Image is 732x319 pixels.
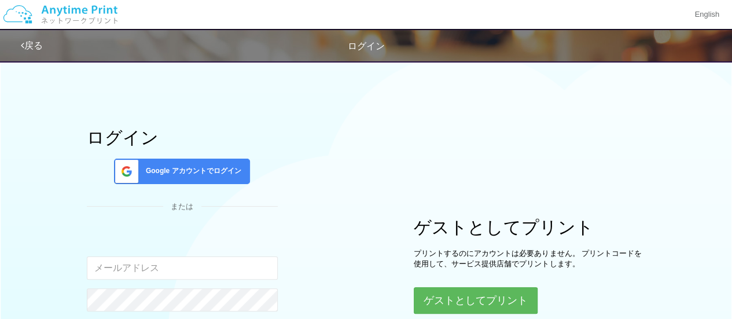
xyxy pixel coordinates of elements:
[414,287,538,314] button: ゲストとしてプリント
[414,248,645,270] p: プリントするのにアカウントは必要ありません。 プリントコードを使用して、サービス提供店舗でプリントします。
[348,41,385,51] span: ログイン
[414,218,645,237] h1: ゲストとしてプリント
[141,166,241,176] span: Google アカウントでログイン
[87,128,278,147] h1: ログイン
[87,256,278,280] input: メールアドレス
[87,201,278,212] div: または
[21,41,43,50] a: 戻る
